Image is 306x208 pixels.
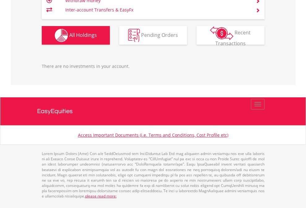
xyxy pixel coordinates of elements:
[42,63,265,69] p: There are no investments in your account.
[55,29,68,42] img: holdings-wht.png
[42,26,110,45] button: All Holdings
[69,31,97,38] span: All Holdings
[210,26,233,40] img: transactions-zar-wht.png
[42,151,265,199] p: Lorem Ipsum Dolors (Ame) Con a/e SeddOeiusmod tem InciDiduntut Lab Etd mag aliquaen admin veniamq...
[78,132,228,138] a: Access Important Documents (i.e. Terms and Conditions, Cost Profile etc)
[196,26,265,45] button: Recent Transactions
[119,26,187,45] button: Pending Orders
[128,29,140,42] img: pending_instructions-wht.png
[141,31,178,38] span: Pending Orders
[37,97,269,125] a: EasyEquities
[65,5,248,15] td: Inter-account Transfers & EasyFx
[85,193,117,199] a: please read more:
